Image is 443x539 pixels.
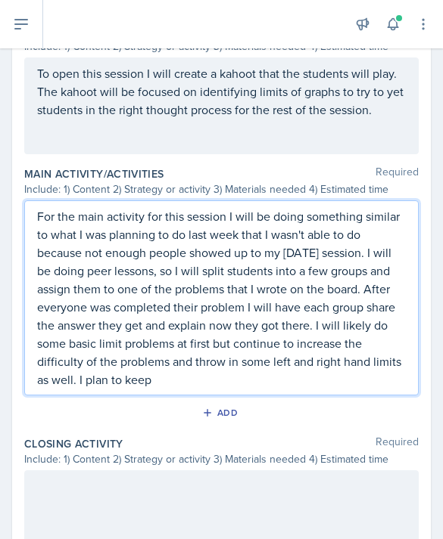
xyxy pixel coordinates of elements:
[376,436,419,451] span: Required
[197,401,246,424] button: Add
[24,436,123,451] label: Closing Activity
[24,451,419,467] div: Include: 1) Content 2) Strategy or activity 3) Materials needed 4) Estimated time
[24,166,164,181] label: Main Activity/Activities
[37,207,406,389] p: For the main activity for this session I will be doing something similar to what I was planning t...
[24,181,419,197] div: Include: 1) Content 2) Strategy or activity 3) Materials needed 4) Estimated time
[376,166,419,181] span: Required
[37,64,406,119] p: To open this session I will create a kahoot that the students will play. The kahoot will be focus...
[205,407,238,419] div: Add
